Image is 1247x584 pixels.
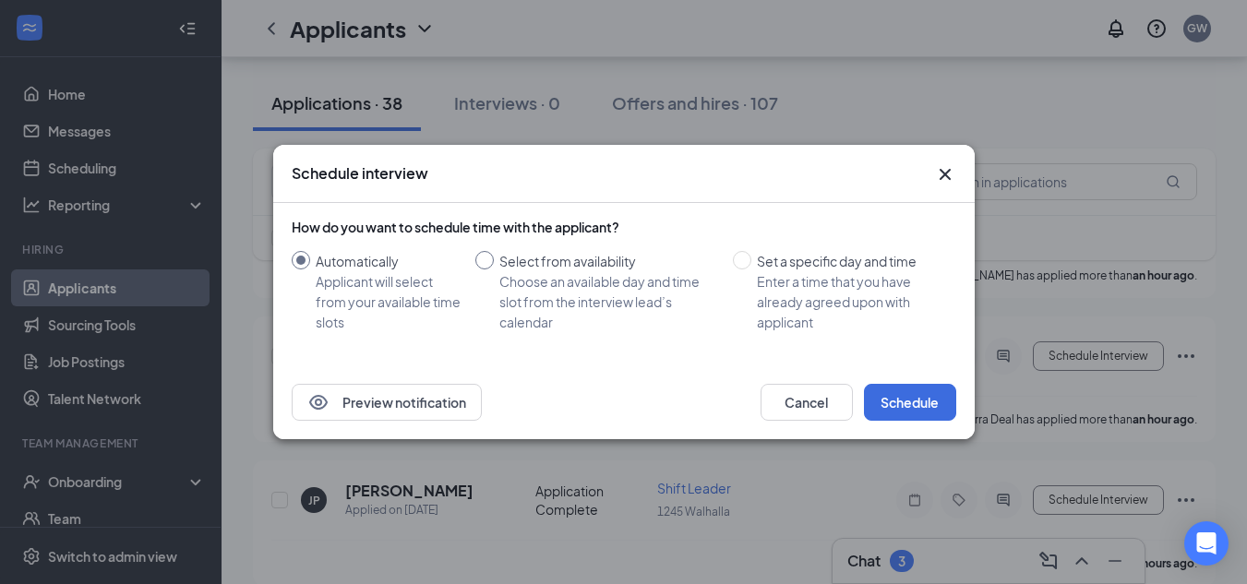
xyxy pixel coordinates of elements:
[499,251,718,271] div: Select from availability
[757,271,941,332] div: Enter a time that you have already agreed upon with applicant
[1184,521,1229,566] div: Open Intercom Messenger
[316,251,461,271] div: Automatically
[499,271,718,332] div: Choose an available day and time slot from the interview lead’s calendar
[307,391,330,413] svg: Eye
[934,163,956,185] button: Close
[292,163,428,184] h3: Schedule interview
[761,384,853,421] button: Cancel
[757,251,941,271] div: Set a specific day and time
[934,163,956,185] svg: Cross
[292,384,482,421] button: EyePreview notification
[292,218,956,236] div: How do you want to schedule time with the applicant?
[316,271,461,332] div: Applicant will select from your available time slots
[864,384,956,421] button: Schedule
